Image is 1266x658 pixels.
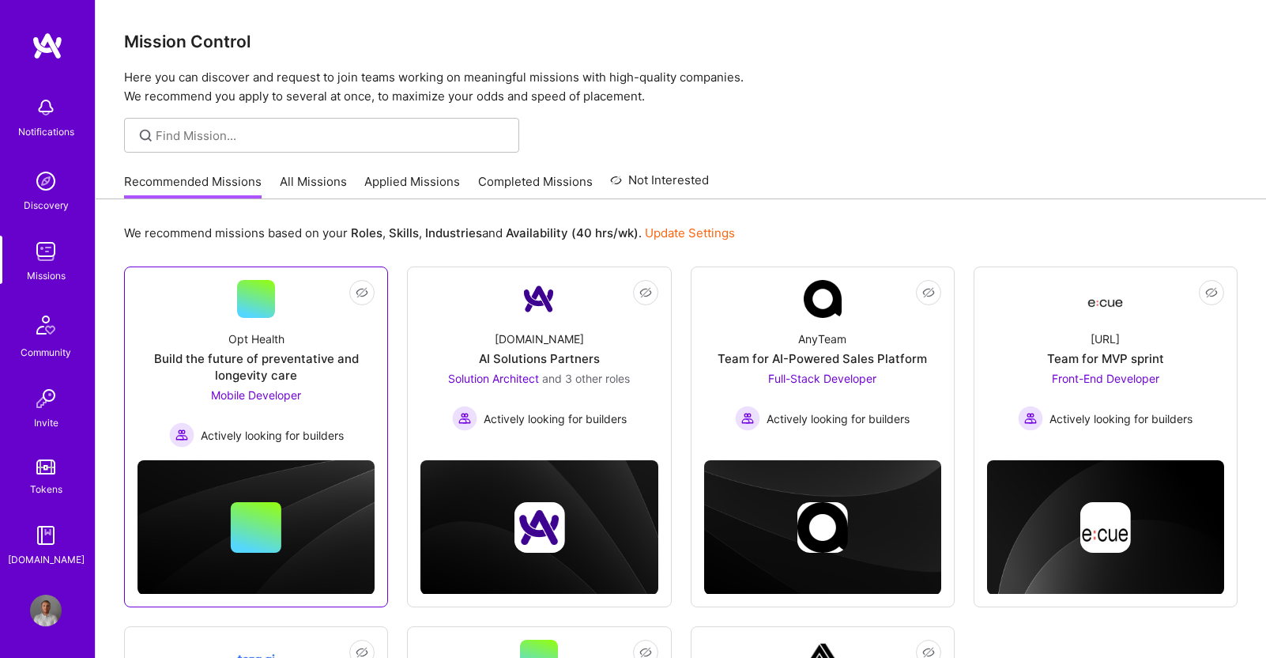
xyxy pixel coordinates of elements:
[735,406,760,431] img: Actively looking for builders
[987,280,1224,431] a: Company Logo[URL]Team for MVP sprintFront-End Developer Actively looking for buildersActively loo...
[137,127,155,145] i: icon SearchGrey
[767,410,910,427] span: Actively looking for builders
[645,225,735,240] a: Update Settings
[506,225,639,240] b: Availability (40 hrs/wk)
[124,68,1238,106] p: Here you can discover and request to join teams working on meaningful missions with high-quality ...
[520,280,558,318] img: Company Logo
[280,173,347,199] a: All Missions
[24,197,69,214] div: Discovery
[704,280,941,431] a: Company LogoAnyTeamTeam for AI-Powered Sales PlatformFull-Stack Developer Actively looking for bu...
[30,481,62,497] div: Tokens
[478,173,593,199] a: Completed Missions
[718,350,927,367] div: Team for AI-Powered Sales Platform
[514,502,564,553] img: Company logo
[124,32,1238,51] h3: Mission Control
[542,372,630,385] span: and 3 other roles
[425,225,482,240] b: Industries
[448,372,539,385] span: Solution Architect
[27,267,66,284] div: Missions
[420,460,657,595] img: cover
[804,280,842,318] img: Company Logo
[27,306,65,344] img: Community
[351,225,382,240] b: Roles
[169,422,194,448] img: Actively looking for builders
[124,173,262,199] a: Recommended Missions
[138,280,375,448] a: Opt HealthBuild the future of preventative and longevity careMobile Developer Actively looking fo...
[364,173,460,199] a: Applied Missions
[30,236,62,267] img: teamwork
[21,344,71,361] div: Community
[18,123,74,140] div: Notifications
[30,520,62,551] img: guide book
[156,127,507,144] input: Find Mission...
[610,171,709,199] a: Not Interested
[228,331,284,347] div: Opt Health
[1080,502,1131,553] img: Company logo
[8,551,85,568] div: [DOMAIN_NAME]
[1205,286,1218,299] i: icon EyeClosed
[1091,331,1120,347] div: [URL]
[484,410,627,427] span: Actively looking for builders
[1087,285,1125,313] img: Company Logo
[34,414,58,431] div: Invite
[30,92,62,123] img: bell
[922,286,935,299] i: icon EyeClosed
[768,372,876,385] span: Full-Stack Developer
[124,225,735,241] p: We recommend missions based on your , , and .
[138,460,375,595] img: cover
[30,165,62,197] img: discovery
[1018,406,1043,431] img: Actively looking for builders
[479,350,600,367] div: AI Solutions Partners
[704,460,941,595] img: cover
[201,427,344,444] span: Actively looking for builders
[1047,350,1164,367] div: Team for MVP sprint
[797,502,848,553] img: Company logo
[138,350,375,384] div: Build the future of preventative and longevity care
[211,388,301,402] span: Mobile Developer
[798,331,846,347] div: AnyTeam
[987,460,1224,595] img: cover
[452,406,477,431] img: Actively looking for builders
[1052,372,1159,385] span: Front-End Developer
[30,595,62,626] img: User Avatar
[495,331,584,347] div: [DOMAIN_NAME]
[32,32,63,60] img: logo
[639,286,652,299] i: icon EyeClosed
[36,459,55,475] img: tokens
[420,280,657,431] a: Company Logo[DOMAIN_NAME]AI Solutions PartnersSolution Architect and 3 other rolesActively lookin...
[26,595,66,626] a: User Avatar
[389,225,419,240] b: Skills
[1049,410,1193,427] span: Actively looking for builders
[356,286,368,299] i: icon EyeClosed
[30,383,62,414] img: Invite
